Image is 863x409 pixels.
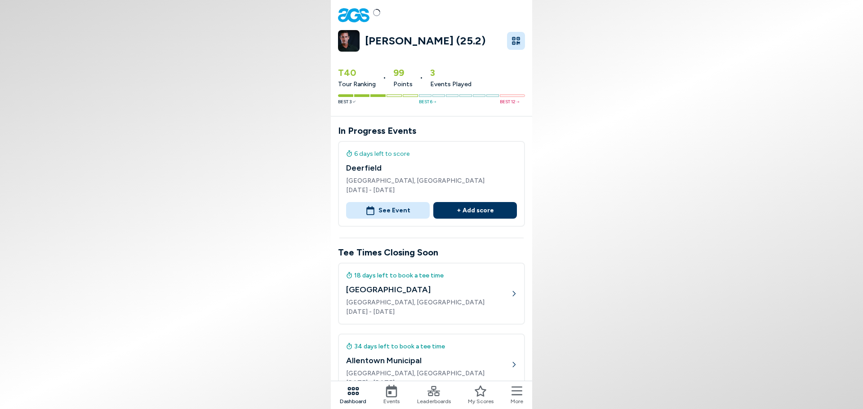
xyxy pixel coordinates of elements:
h4: Deerfield [346,162,517,174]
img: avatar [338,30,360,52]
span: [DATE] - [DATE] [346,307,511,317]
h4: [GEOGRAPHIC_DATA] [346,284,511,296]
span: Best 6 [419,98,436,105]
span: Tour Ranking [338,79,376,89]
span: My Scores [468,397,494,405]
span: Best 3 [338,98,356,105]
h3: In Progress Events [338,124,525,137]
span: T40 [338,66,376,79]
button: + Add score [433,202,517,219]
button: More [511,385,523,405]
span: • [420,73,423,82]
a: Dashboard [340,385,366,405]
span: [DATE] - [DATE] [346,185,517,195]
div: 34 days left to book a tee time [346,342,511,351]
span: Points [393,79,413,89]
a: Events [383,385,400,405]
span: Events [383,397,400,405]
span: [GEOGRAPHIC_DATA], [GEOGRAPHIC_DATA] [346,298,511,307]
button: See Event [346,202,430,219]
span: [GEOGRAPHIC_DATA], [GEOGRAPHIC_DATA] [346,369,511,378]
span: [DATE] - [DATE] [346,378,511,387]
span: Dashboard [340,397,366,405]
a: 34 days left to book a tee timeAllentown Municipal[GEOGRAPHIC_DATA], [GEOGRAPHIC_DATA][DATE] - [D... [338,334,525,399]
span: • [383,73,386,82]
a: 18 days left to book a tee time[GEOGRAPHIC_DATA][GEOGRAPHIC_DATA], [GEOGRAPHIC_DATA][DATE] - [DATE] [338,263,525,328]
a: Leaderboards [417,385,451,405]
span: Best 12 [500,98,519,105]
span: Events Played [430,79,472,89]
span: 3 [430,66,472,79]
a: My Scores [468,385,494,405]
span: Leaderboards [417,397,451,405]
h3: Tee Times Closing Soon [338,246,525,259]
span: 99 [393,66,413,79]
a: [PERSON_NAME] (25.2) [365,35,502,47]
span: More [511,397,523,405]
h4: Allentown Municipal [346,355,511,367]
span: [GEOGRAPHIC_DATA], [GEOGRAPHIC_DATA] [346,176,517,185]
div: 6 days left to score [346,149,517,158]
div: 18 days left to book a tee time [346,271,511,280]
